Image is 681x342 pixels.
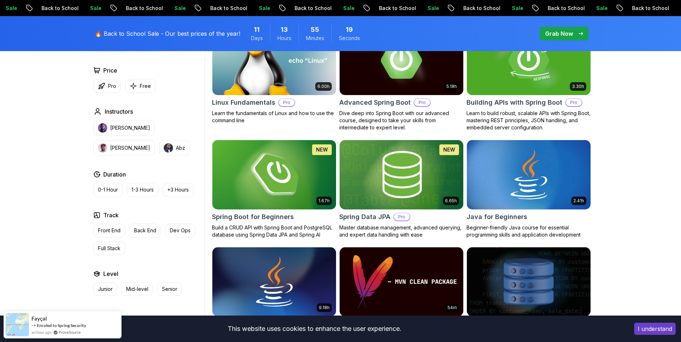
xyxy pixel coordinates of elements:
[340,140,463,209] img: Spring Data JPA card
[160,5,208,12] p: Back to School
[462,5,484,12] p: Sale
[75,5,124,12] p: Back to School
[31,322,36,328] span: ->
[467,25,591,131] a: Building APIs with Spring Boot card3.30hBuilding APIs with Spring BootProLearn to build robust, s...
[546,5,569,12] p: Sale
[212,224,336,238] p: Build a CRUD API with Spring Boot and PostgreSQL database using Spring Data JPA and Spring AI
[31,316,47,322] span: Fayçal
[394,213,410,220] p: Pro
[339,224,464,238] p: Master database management, advanced querying, and expert data handling with ease
[339,25,464,131] a: Advanced Spring Boot card5.18hAdvanced Spring BootProDive deep into Spring Boot with our advanced...
[208,5,231,12] p: Sale
[572,84,584,89] p: 3.30h
[134,227,156,234] p: Back End
[37,323,86,328] a: Enroled to Spring Security
[110,144,150,152] p: [PERSON_NAME]
[467,110,591,131] p: Learn to build robust, scalable APIs with Spring Boot, mastering REST principles, JSON handling, ...
[319,305,330,311] p: 9.18h
[103,269,118,278] h2: Level
[311,25,319,35] span: 55 Minutes
[103,170,126,179] h2: Duration
[467,98,562,108] h2: Building APIs with Spring Boot
[98,186,118,193] p: 0-1 Hour
[125,79,156,93] button: Free
[446,84,457,89] p: 5.18h
[170,227,191,234] p: Dev Ops
[545,29,573,38] p: Grab Now
[339,35,360,42] span: Seconds
[582,5,630,12] p: Back to School
[467,247,591,317] img: Advanced Databases card
[157,282,182,296] button: Senior
[59,329,81,335] a: ProveSource
[254,25,260,35] span: 11 Days
[5,321,623,337] div: This website uses cookies to enhance the user experience.
[279,99,295,106] p: Pro
[293,5,316,12] p: Sale
[339,212,390,222] h2: Spring Data JPA
[167,186,189,193] p: +3 Hours
[95,29,240,38] p: 🔥 Back to School Sale - Our best prices of the year!
[281,25,288,35] span: 13 Hours
[93,242,125,255] button: Full Stack
[467,212,527,222] h2: Java for Beginners
[443,146,455,153] p: NEW
[209,138,339,211] img: Spring Boot for Beginners card
[497,5,546,12] p: Back to School
[467,140,591,209] img: Java for Beginners card
[93,224,125,237] button: Front End
[212,110,336,124] p: Learn the fundamentals of Linux and how to use the command line
[566,99,582,106] p: Pro
[244,5,293,12] p: Back to School
[159,140,190,156] button: instructor imgAbz
[132,186,154,193] p: 1-3 Hours
[212,140,336,238] a: Spring Boot for Beginners card1.67hNEWSpring Boot for BeginnersBuild a CRUD API with Spring Boot ...
[103,211,119,219] h2: Track
[377,5,400,12] p: Sale
[467,26,591,95] img: Building APIs with Spring Boot card
[212,25,336,124] a: Linux Fundamentals card6.00hLinux FundamentalsProLearn the fundamentals of Linux and how to use t...
[93,140,155,156] button: instructor img[PERSON_NAME]
[277,35,291,42] span: Hours
[251,35,263,42] span: Days
[212,26,336,95] img: Linux Fundamentals card
[140,83,151,90] p: Free
[129,224,161,237] button: Back End
[448,305,457,311] p: 54m
[212,212,294,222] h2: Spring Boot for Beginners
[212,247,336,317] img: Java for Developers card
[124,5,147,12] p: Sale
[105,107,133,116] h2: Instructors
[108,83,116,90] p: Pro
[98,143,107,153] img: instructor img
[93,120,155,136] button: instructor img[PERSON_NAME]
[346,25,353,35] span: 19 Seconds
[103,66,117,75] h2: Price
[630,5,653,12] p: Sale
[93,183,123,197] button: 0-1 Hour
[6,313,29,336] img: provesource social proof notification image
[316,146,328,153] p: NEW
[339,140,464,238] a: Spring Data JPA card6.65hNEWSpring Data JPAProMaster database management, advanced querying, and ...
[467,224,591,238] p: Beginner-friendly Java course for essential programming skills and application development
[339,110,464,131] p: Dive deep into Spring Boot with our advanced course, designed to take your skills from intermedia...
[98,123,107,133] img: instructor img
[98,227,120,234] p: Front End
[329,5,377,12] p: Back to School
[634,323,676,335] button: Accept cookies
[467,140,591,238] a: Java for Beginners card2.41hJava for BeginnersBeginner-friendly Java course for essential program...
[110,124,150,132] p: [PERSON_NAME]
[306,35,324,42] span: Minutes
[445,198,457,204] p: 6.65h
[176,144,185,152] p: Abz
[98,245,120,252] p: Full Stack
[340,26,463,95] img: Advanced Spring Boot card
[164,143,173,153] img: instructor img
[93,79,121,93] button: Pro
[122,282,153,296] button: Mid-level
[414,99,430,106] p: Pro
[163,183,193,197] button: +3 Hours
[165,224,195,237] button: Dev Ops
[98,286,113,293] p: Junior
[40,5,63,12] p: Sale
